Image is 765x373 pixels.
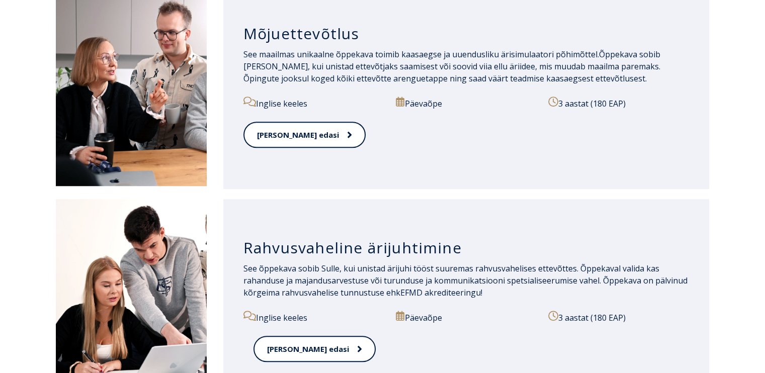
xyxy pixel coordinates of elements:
span: See õppekava sobib Sulle, kui unistad ärijuhi tööst suuremas rahvusvahelises ettevõttes. Õppekava... [243,263,688,298]
p: 3 aastat (180 EAP) [548,97,679,110]
span: Õppekava sobib [PERSON_NAME], kui unistad ettevõtjaks saamisest või soovid viia ellu äriidee, mis... [243,49,660,84]
a: [PERSON_NAME] edasi [253,336,376,362]
a: EFMD akrediteeringu [400,287,481,298]
p: Päevaõpe [396,311,537,324]
h3: Mõjuettevõtlus [243,24,690,43]
p: Päevaõpe [396,97,537,110]
span: See maailmas unikaalne õppekava toimib kaasaegse ja uuendusliku ärisimulaatori põhimõttel. [243,49,599,60]
a: [PERSON_NAME] edasi [243,122,366,148]
p: Inglise keeles [243,97,384,110]
h3: Rahvusvaheline ärijuhtimine [243,238,690,257]
p: 3 aastat (180 EAP) [548,311,689,324]
p: Inglise keeles [243,311,384,324]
